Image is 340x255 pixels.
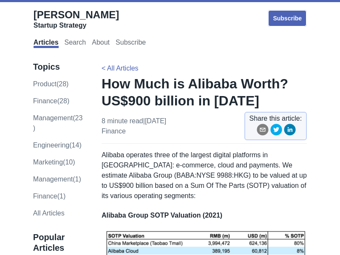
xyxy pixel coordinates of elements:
h4: Alibaba Group SOTP Valuation (2021) [102,211,307,220]
a: [PERSON_NAME]Startup Strategy [34,8,119,30]
h3: Topics [33,62,84,72]
span: [PERSON_NAME] [34,9,119,20]
h1: How Much is Alibaba Worth? US$900 billion in [DATE] [102,75,307,109]
a: marketing(10) [33,159,75,166]
a: Management(1) [33,176,81,183]
div: Startup Strategy [34,21,119,30]
a: finance [102,127,126,135]
a: Subscribe [116,39,146,48]
button: twitter [270,124,282,139]
a: < All Articles [102,65,139,72]
a: Articles [34,39,59,48]
p: Alibaba operates three of the largest digital platforms in [GEOGRAPHIC_DATA]: e-commerce, cloud a... [102,150,307,201]
a: engineering(14) [33,142,82,149]
p: 8 minute read | [DATE] [102,116,166,136]
a: product(28) [33,80,69,88]
span: Share this article: [249,113,302,124]
button: email [257,124,269,139]
a: management(23) [33,114,83,132]
a: Search [65,39,86,48]
a: finance(28) [33,97,69,105]
a: Finance(1) [33,193,65,200]
h3: Popular Articles [33,232,84,253]
a: About [92,39,110,48]
a: Subscribe [268,10,307,27]
button: linkedin [284,124,296,139]
a: All Articles [33,210,65,217]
